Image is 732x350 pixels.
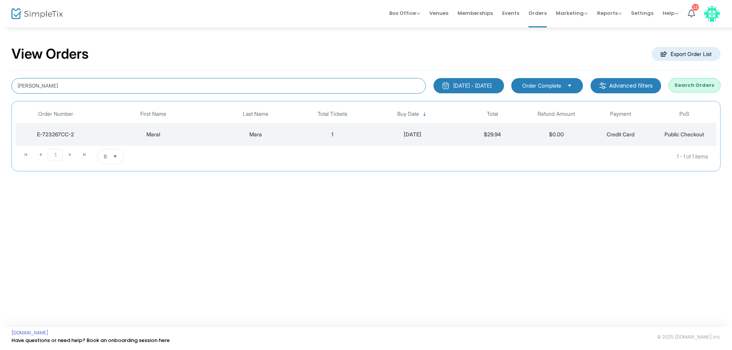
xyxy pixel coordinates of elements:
[11,330,48,336] a: [DOMAIN_NAME]
[429,3,448,23] span: Venues
[610,111,631,117] span: Payment
[366,131,459,138] div: 6/29/2025
[389,10,420,17] span: Box Office
[591,78,661,93] m-button: Advanced filters
[98,131,209,138] div: Maral
[524,123,588,146] td: $0.00
[16,105,716,146] div: Data table
[110,149,120,164] button: Select
[524,105,588,123] th: Refund Amount
[631,3,653,23] span: Settings
[556,10,588,17] span: Marketing
[522,82,561,89] span: Order Complete
[397,111,419,117] span: Buy Date
[200,149,708,164] kendo-pager-info: 1 - 1 of 1 items
[657,334,721,340] span: © 2025 [DOMAIN_NAME] Inc.
[422,111,428,117] span: Sortable
[442,82,449,89] img: monthly
[599,82,607,89] img: filter
[528,3,547,23] span: Orders
[457,3,493,23] span: Memberships
[140,111,166,117] span: First Name
[652,47,721,61] m-button: Export Order List
[607,131,634,137] span: Credit Card
[679,111,689,117] span: PoS
[663,10,679,17] span: Help
[668,78,721,93] button: Search Orders
[433,78,504,93] button: [DATE] - [DATE]
[11,337,170,344] a: Have questions or need help? Book an onboarding session here
[564,82,575,90] button: Select
[243,111,268,117] span: Last Name
[453,82,491,89] div: [DATE] - [DATE]
[502,3,519,23] span: Events
[11,46,89,62] h2: View Orders
[11,78,426,94] input: Search by name, email, phone, order number, ip address, or last 4 digits of card
[665,131,704,137] span: Public Checkout
[300,123,364,146] td: 1
[597,10,622,17] span: Reports
[18,131,94,138] div: E-723267CC-2
[692,4,699,11] div: 12
[104,153,107,160] span: 8
[48,149,63,161] span: Page 1
[461,123,525,146] td: $29.94
[38,111,73,117] span: Order Number
[461,105,525,123] th: Total
[300,105,364,123] th: Total Tickets
[213,131,299,138] div: Mara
